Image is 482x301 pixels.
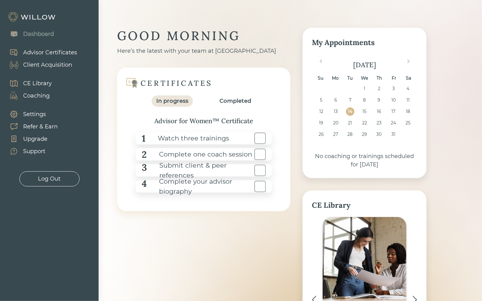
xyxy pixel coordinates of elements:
[23,135,47,143] div: Upgrade
[404,119,412,127] div: Choose Saturday, October 25th, 2025
[38,175,61,183] div: Log Out
[361,96,369,104] div: Choose Wednesday, October 8th, 2025
[23,48,77,57] div: Advisor Certificates
[8,12,57,22] img: Willow
[404,85,412,93] div: Choose Saturday, October 4th, 2025
[375,107,383,116] div: Choose Thursday, October 16th, 2025
[332,130,340,139] div: Choose Monday, October 27th, 2025
[361,74,369,82] div: We
[23,147,45,156] div: Support
[142,148,147,161] div: 2
[375,74,383,82] div: Th
[317,96,325,104] div: Choose Sunday, October 5th, 2025
[346,74,354,82] div: Tu
[312,37,417,48] div: My Appointments
[404,107,412,116] div: Choose Saturday, October 18th, 2025
[312,200,417,211] div: CE Library
[220,97,251,105] div: Completed
[361,85,369,93] div: Choose Wednesday, October 1st, 2025
[23,123,58,131] div: Refer & Earn
[361,130,369,139] div: Choose Wednesday, October 29th, 2025
[389,107,398,116] div: Choose Friday, October 17th, 2025
[375,85,383,93] div: Choose Thursday, October 2nd, 2025
[3,77,52,90] a: CE Library
[332,96,340,104] div: Choose Monday, October 6th, 2025
[312,152,417,169] div: No coaching or trainings scheduled for [DATE]
[404,58,414,68] button: Next Month
[147,161,253,180] div: Submit client & peer references
[332,119,340,127] div: Choose Monday, October 20th, 2025
[23,79,52,88] div: CE Library
[331,74,339,82] div: Mo
[375,119,383,127] div: Choose Thursday, October 23rd, 2025
[23,30,54,38] div: Dashboard
[317,119,325,127] div: Choose Sunday, October 19th, 2025
[142,177,147,196] div: 4
[346,119,354,127] div: Choose Tuesday, October 21st, 2025
[332,107,340,116] div: Choose Monday, October 13th, 2025
[147,148,252,161] div: Complete one coach session
[389,85,398,93] div: Choose Friday, October 3rd, 2025
[145,132,229,145] div: Watch three trainings
[117,28,290,44] div: GOOD MORNING
[361,119,369,127] div: Choose Wednesday, October 22nd, 2025
[317,107,325,116] div: Choose Sunday, October 12th, 2025
[3,90,52,102] a: Coaching
[142,132,145,145] div: 1
[404,96,412,104] div: Choose Saturday, October 11th, 2025
[3,133,58,145] a: Upgrade
[3,108,58,120] a: Settings
[375,130,383,139] div: Choose Thursday, October 30th, 2025
[346,107,354,116] div: Choose Tuesday, October 14th, 2025
[389,96,398,104] div: Choose Friday, October 10th, 2025
[390,74,398,82] div: Fr
[3,120,58,133] a: Refer & Earn
[317,74,325,82] div: Su
[3,59,77,71] a: Client Acquisition
[361,107,369,116] div: Choose Wednesday, October 15th, 2025
[142,161,147,180] div: 3
[346,96,354,104] div: Choose Tuesday, October 7th, 2025
[147,177,253,196] div: Complete your advisor biography
[315,58,325,68] button: Previous Month
[129,116,278,126] div: Advisor for Women™ Certificate
[23,61,72,69] div: Client Acquisition
[117,47,290,55] div: Here’s the latest with your team at [GEOGRAPHIC_DATA]
[312,60,417,70] div: [DATE]
[23,92,50,100] div: Coaching
[317,130,325,139] div: Choose Sunday, October 26th, 2025
[405,74,413,82] div: Sa
[141,78,213,88] div: CERTIFICATES
[156,97,188,105] div: In progress
[389,130,398,139] div: Choose Friday, October 31st, 2025
[375,96,383,104] div: Choose Thursday, October 9th, 2025
[3,46,77,59] a: Advisor Certificates
[346,130,354,139] div: Choose Tuesday, October 28th, 2025
[3,28,54,40] a: Dashboard
[23,110,46,119] div: Settings
[314,85,415,142] div: month 2025-10
[389,119,398,127] div: Choose Friday, October 24th, 2025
